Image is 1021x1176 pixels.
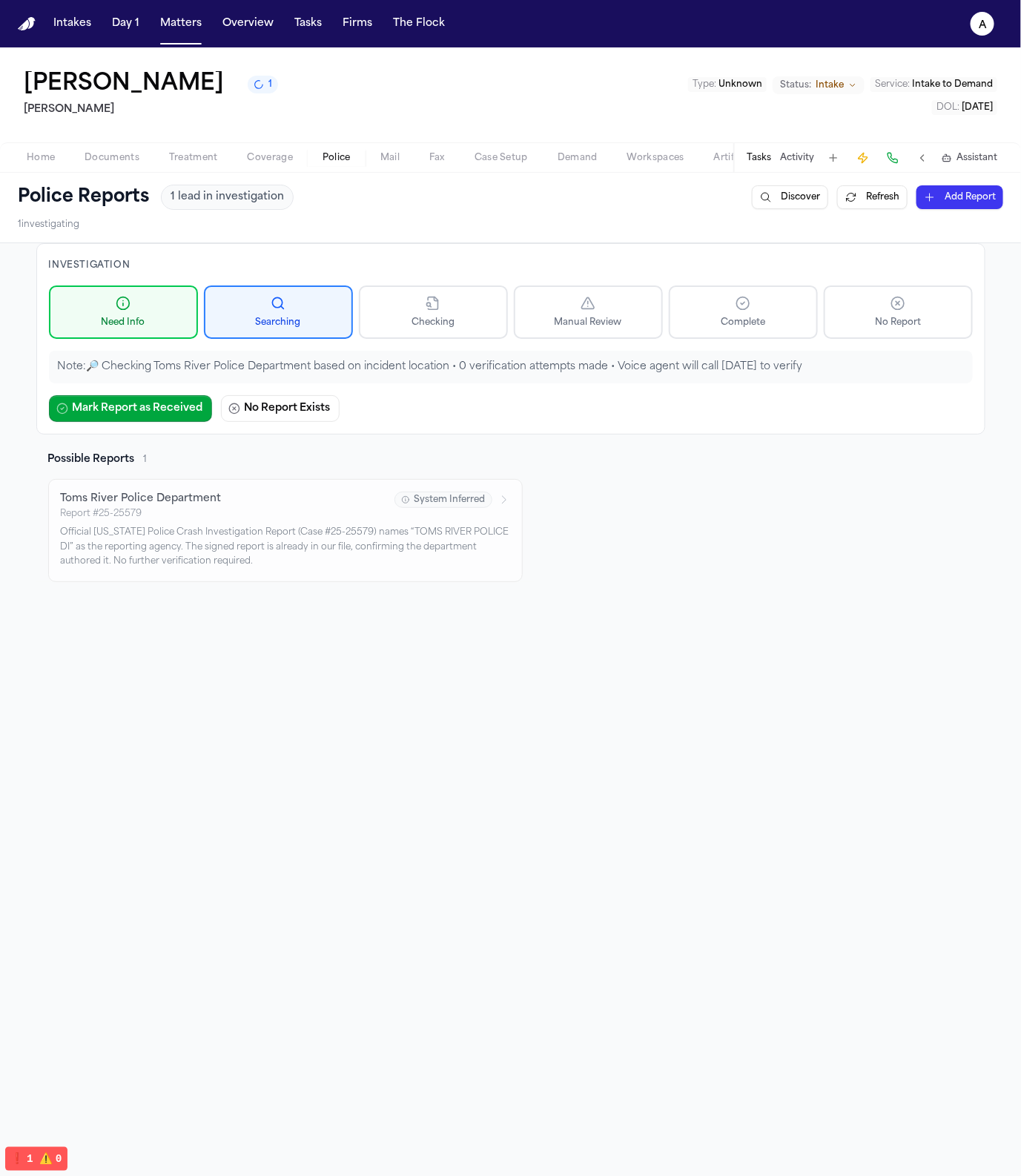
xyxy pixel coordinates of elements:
span: Checking [412,317,455,328]
button: Searching [204,285,353,339]
span: 1 investigating [18,219,79,231]
button: No Report Exists [221,395,340,422]
span: Service : [875,80,910,89]
p: Official [US_STATE] Police Crash Investigation Report (Case #25-25579) names “TOMS RIVER POLICE D... [61,526,510,569]
h2: [PERSON_NAME] [24,101,278,119]
span: Coverage [248,152,293,164]
span: Case Setup [475,152,528,164]
span: Mail [380,152,400,164]
span: Searching [256,317,301,328]
span: Assistant [956,152,997,164]
img: Finch Logo [18,17,36,31]
button: The Flock [387,10,451,37]
span: Documents [85,152,139,164]
button: Manual Review [514,285,663,339]
span: Treatment [169,152,218,164]
button: Tasks [747,152,771,164]
button: Activity [780,152,814,164]
span: Workspaces [627,152,684,164]
button: Tasks [288,10,328,37]
button: Checking [359,285,508,339]
button: Intakes [47,10,97,37]
span: DOL : [936,103,959,112]
button: Need Info [49,285,198,339]
a: Home [18,17,36,31]
h1: Police Reports [18,185,149,209]
span: Police [323,152,351,164]
p: Note: 🔎 Checking Toms River Police Department based on incident location • 0 verification attempt... [58,360,964,374]
span: Artifacts [714,152,754,164]
span: Intake to Demand [912,80,993,89]
button: Matters [154,10,208,37]
span: Fax [429,152,445,164]
span: Home [27,152,55,164]
span: Demand [558,152,598,164]
button: Day 1 [106,10,145,37]
span: System Inferred [394,492,492,508]
button: Complete [669,285,818,339]
button: 1 active task [248,76,278,93]
button: Make a Call [882,148,903,168]
span: 1 [144,454,148,466]
button: Add Task [823,148,844,168]
h2: Possible Reports [48,452,135,467]
button: Refresh [837,185,908,209]
span: Intake [816,79,844,91]
button: Firms [337,10,378,37]
span: Need Info [102,317,145,328]
button: Edit matter name [24,71,224,98]
span: Manual Review [555,317,622,328]
span: 1 [268,79,272,90]
span: Investigation [49,261,130,270]
button: Edit Type: Unknown [688,77,767,92]
span: Unknown [718,80,762,89]
span: Type : [693,80,716,89]
h3: Toms River Police Department [61,492,222,506]
span: Complete [721,317,765,328]
span: 1 lead in investigation [171,190,284,205]
button: Discover [752,185,828,209]
span: Status: [780,79,811,91]
button: Add Report [916,185,1003,209]
span: [DATE] [962,103,993,112]
button: Assistant [942,152,997,164]
div: Toms River Police DepartmentReport #25-25579System InferredOfficial [US_STATE] Police Crash Inves... [48,479,523,582]
span: No Report [875,317,921,328]
button: No Report [824,285,973,339]
button: Change status from Intake [773,76,865,94]
button: Edit DOL: 2025-08-08 [932,100,997,115]
button: Overview [217,10,280,37]
div: Report # 25-25579 [61,508,386,520]
h1: [PERSON_NAME] [24,71,224,98]
button: Create Immediate Task [853,148,873,168]
button: Edit Service: Intake to Demand [870,77,997,92]
button: Mark Report as Received [49,395,212,422]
